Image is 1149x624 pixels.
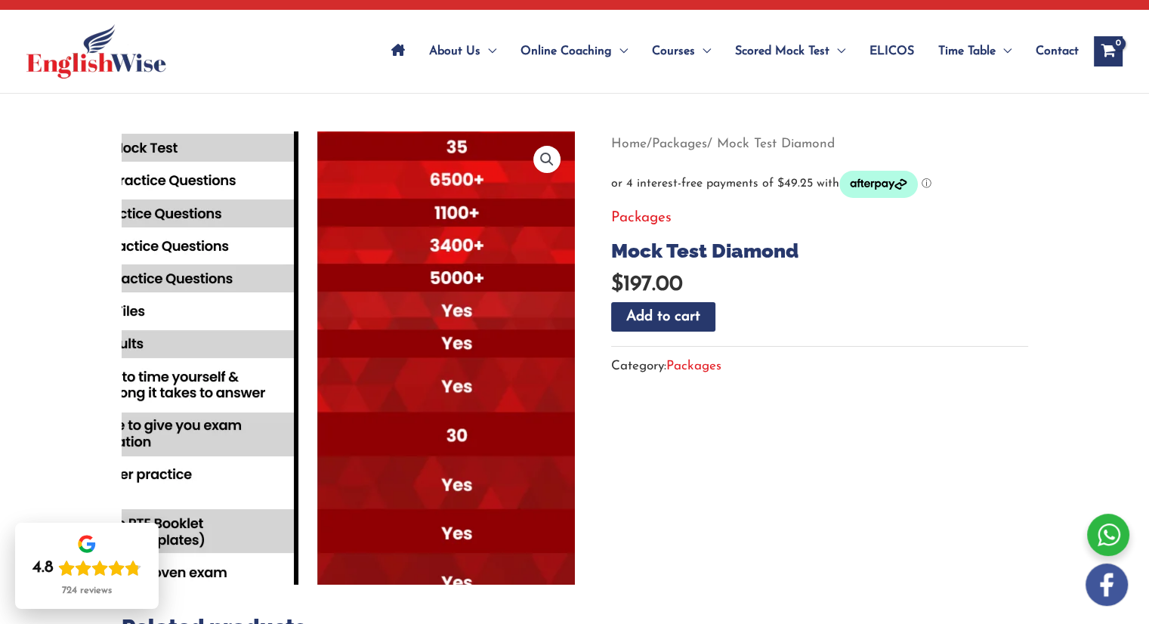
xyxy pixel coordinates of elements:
span: $ [611,274,623,295]
a: View full-screen image gallery [533,146,561,173]
a: Time TableMenu Toggle [926,25,1024,78]
a: View Shopping Cart, empty [1094,36,1123,66]
span: About Us [429,25,480,78]
span: Time Table [938,25,996,78]
span: Courses [652,25,695,78]
a: About UsMenu Toggle [417,25,508,78]
a: Packages [652,137,707,150]
a: Online CoachingMenu Toggle [508,25,640,78]
div: 724 reviews [62,585,112,597]
a: ELICOS [857,25,926,78]
img: white-facebook.png [1086,564,1128,606]
a: Packages [611,211,672,225]
a: Scored Mock TestMenu Toggle [723,25,857,78]
span: ELICOS [869,25,914,78]
h1: Mock Test Diamond [611,239,1028,263]
nav: Site Navigation: Main Menu [379,25,1079,78]
bdi: 197.00 [611,274,683,295]
span: Menu Toggle [480,25,496,78]
span: Menu Toggle [612,25,628,78]
span: Contact [1036,25,1079,78]
span: Online Coaching [520,25,612,78]
button: Add to cart [611,302,715,332]
span: Menu Toggle [829,25,845,78]
nav: Breadcrumb [611,131,1028,156]
span: Menu Toggle [695,25,711,78]
a: CoursesMenu Toggle [640,25,723,78]
a: Home [611,137,647,150]
a: Packages [666,360,721,372]
img: cropped-ew-logo [26,24,166,79]
div: 4.8 [32,558,54,579]
span: Category: [611,354,721,378]
span: Scored Mock Test [735,25,829,78]
div: Rating: 4.8 out of 5 [32,558,141,579]
span: Menu Toggle [996,25,1012,78]
a: Contact [1024,25,1079,78]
